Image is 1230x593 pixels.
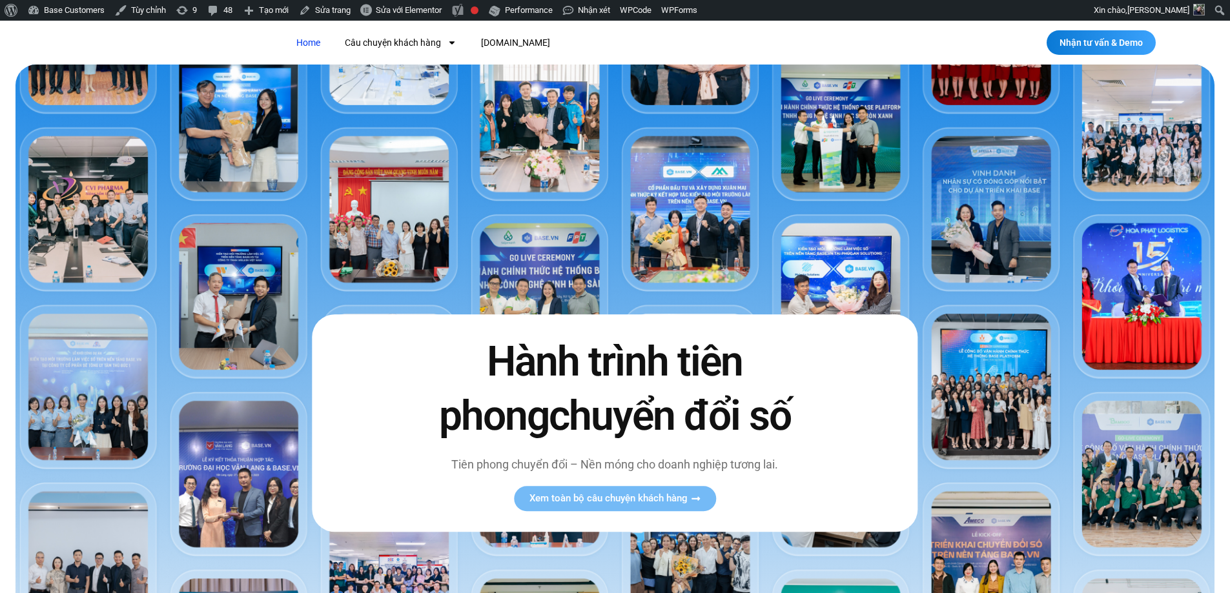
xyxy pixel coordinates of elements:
a: Câu chuyện khách hàng [335,31,466,55]
a: [DOMAIN_NAME] [471,31,560,55]
a: Home [287,31,330,55]
span: Xem toàn bộ câu chuyện khách hàng [529,494,688,503]
nav: Menu [287,31,787,55]
h2: Hành trình tiên phong [411,336,818,443]
span: [PERSON_NAME] [1127,5,1189,15]
span: Nhận tư vấn & Demo [1060,38,1143,47]
span: Sửa với Elementor [376,5,442,15]
p: Tiên phong chuyển đổi – Nền móng cho doanh nghiệp tương lai. [411,456,818,473]
a: Nhận tư vấn & Demo [1047,30,1156,55]
a: Xem toàn bộ câu chuyện khách hàng [514,486,716,511]
div: Cụm từ khóa trọng tâm chưa được đặt [471,6,478,14]
span: chuyển đổi số [549,392,791,440]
